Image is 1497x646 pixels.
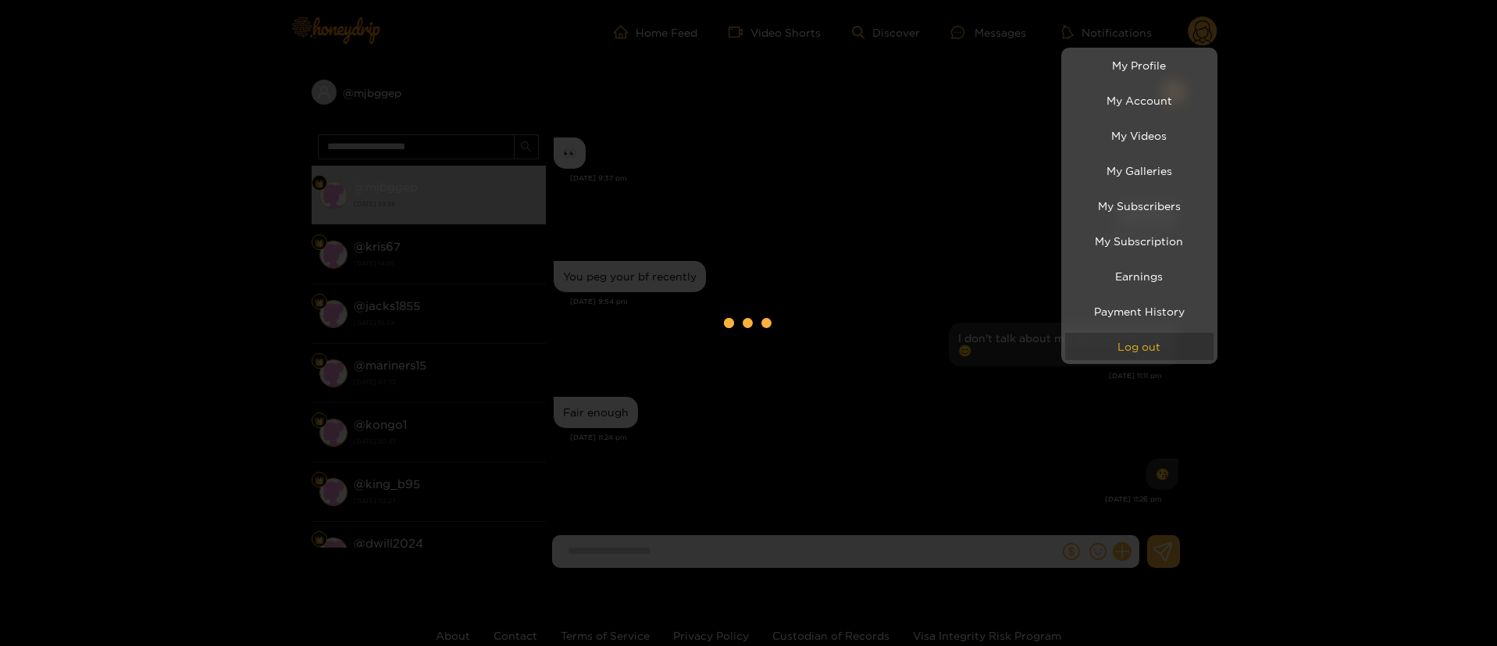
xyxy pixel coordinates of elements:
[1065,52,1214,79] a: My Profile
[1065,157,1214,184] a: My Galleries
[1065,122,1214,149] a: My Videos
[1065,333,1214,360] button: Log out
[1065,262,1214,290] a: Earnings
[1065,87,1214,114] a: My Account
[1065,192,1214,219] a: My Subscribers
[1065,298,1214,325] a: Payment History
[1065,227,1214,255] a: My Subscription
